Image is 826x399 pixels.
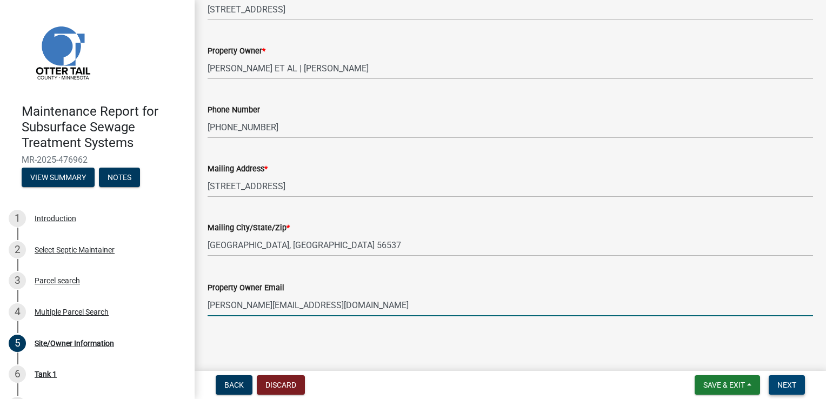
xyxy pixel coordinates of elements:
[22,104,186,150] h4: Maintenance Report for Subsurface Sewage Treatment Systems
[9,303,26,321] div: 4
[9,210,26,227] div: 1
[99,168,140,187] button: Notes
[35,370,57,378] div: Tank 1
[216,375,252,395] button: Back
[22,155,173,165] span: MR-2025-476962
[22,174,95,183] wm-modal-confirm: Summary
[9,335,26,352] div: 5
[9,272,26,289] div: 3
[208,284,284,292] label: Property Owner Email
[208,48,265,55] label: Property Owner
[35,308,109,316] div: Multiple Parcel Search
[35,277,80,284] div: Parcel search
[703,381,745,389] span: Save & Exit
[224,381,244,389] span: Back
[35,340,114,347] div: Site/Owner Information
[9,365,26,383] div: 6
[9,241,26,258] div: 2
[35,215,76,222] div: Introduction
[22,168,95,187] button: View Summary
[257,375,305,395] button: Discard
[35,246,115,254] div: Select Septic Maintainer
[22,11,103,92] img: Otter Tail County, Minnesota
[769,375,805,395] button: Next
[208,224,290,232] label: Mailing City/State/Zip
[777,381,796,389] span: Next
[99,174,140,183] wm-modal-confirm: Notes
[208,107,260,114] label: Phone Number
[208,165,268,173] label: Mailing Address
[695,375,760,395] button: Save & Exit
